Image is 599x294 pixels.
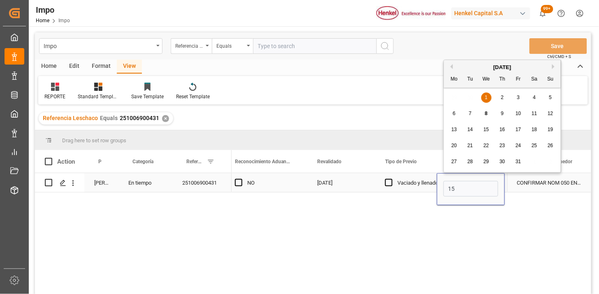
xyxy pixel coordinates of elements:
[497,157,508,167] div: Choose Thursday, October 30th, 2025
[117,60,142,74] div: View
[376,38,394,54] button: search button
[467,143,473,148] span: 21
[481,109,492,119] div: Choose Wednesday, October 8th, 2025
[465,125,476,135] div: Choose Tuesday, October 14th, 2025
[515,127,521,132] span: 17
[443,181,498,197] input: DD-MM-YYYY
[35,173,232,192] div: Press SPACE to select this row.
[465,157,476,167] div: Choose Tuesday, October 28th, 2025
[529,109,540,119] div: Choose Saturday, October 11th, 2025
[532,111,537,116] span: 11
[247,174,297,192] div: NO
[172,173,232,192] div: 251006900431
[529,74,540,85] div: Sa
[449,109,460,119] div: Choose Monday, October 6th, 2025
[176,93,210,100] div: Reset Template
[507,173,591,192] div: Press SPACE to select this row.
[529,141,540,151] div: Choose Saturday, October 25th, 2025
[529,38,587,54] button: Save
[533,95,536,100] span: 4
[507,173,591,192] div: CONFIRMAR NOM 050 EN PREVIO
[546,125,556,135] div: Choose Sunday, October 19th, 2025
[485,111,488,116] span: 8
[235,159,290,164] span: Reconocimiento Aduanero
[548,127,553,132] span: 19
[552,4,571,23] button: Help Center
[465,109,476,119] div: Choose Tuesday, October 7th, 2025
[467,159,473,164] span: 28
[532,143,537,148] span: 25
[481,125,492,135] div: Choose Wednesday, October 15th, 2025
[175,40,203,50] div: Referencia Leschaco
[549,95,552,100] span: 5
[546,74,556,85] div: Su
[120,115,159,121] span: 251006900431
[532,127,537,132] span: 18
[541,5,553,13] span: 99+
[481,141,492,151] div: Choose Wednesday, October 22nd, 2025
[529,93,540,103] div: Choose Saturday, October 4th, 2025
[36,4,70,16] div: Impo
[36,18,49,23] a: Home
[517,95,520,100] span: 3
[497,125,508,135] div: Choose Thursday, October 16th, 2025
[552,64,557,69] button: Next Month
[497,93,508,103] div: Choose Thursday, October 2nd, 2025
[499,159,505,164] span: 30
[44,93,65,100] div: REPORTE
[100,115,118,121] span: Equals
[448,64,453,69] button: Previous Month
[131,93,164,100] div: Save Template
[548,143,553,148] span: 26
[78,93,119,100] div: Standard Templates
[446,90,559,170] div: month 2025-10
[469,111,472,116] span: 7
[501,111,504,116] span: 9
[515,111,521,116] span: 10
[376,6,446,21] img: Henkel%20logo.jpg_1689854090.jpg
[43,115,98,121] span: Referencia Leschaco
[253,38,376,54] input: Type to search
[483,159,489,164] span: 29
[39,38,163,54] button: open menu
[57,158,75,165] div: Action
[451,7,530,19] div: Henkel Capital S.A
[162,115,169,122] div: ✕
[118,173,172,192] div: En tiempo
[546,109,556,119] div: Choose Sunday, October 12th, 2025
[465,141,476,151] div: Choose Tuesday, October 21st, 2025
[485,95,488,100] span: 1
[216,40,244,50] div: Equals
[499,143,505,148] span: 23
[497,141,508,151] div: Choose Thursday, October 23rd, 2025
[497,109,508,119] div: Choose Thursday, October 9th, 2025
[98,159,101,164] span: Persona responsable de seguimiento
[513,141,524,151] div: Choose Friday, October 24th, 2025
[513,74,524,85] div: Fr
[467,127,473,132] span: 14
[307,173,375,192] div: [DATE]
[186,159,204,164] span: Referencia Leschaco
[451,159,457,164] span: 27
[451,143,457,148] span: 20
[449,74,460,85] div: Mo
[465,74,476,85] div: Tu
[385,159,417,164] span: Tipo de Previo
[548,53,571,60] span: Ctrl/CMD + S
[513,93,524,103] div: Choose Friday, October 3rd, 2025
[451,127,457,132] span: 13
[212,38,253,54] button: open menu
[44,40,153,51] div: Impo
[501,95,504,100] span: 2
[444,63,561,72] div: [DATE]
[451,5,534,21] button: Henkel Capital S.A
[132,159,153,164] span: Categoría
[481,157,492,167] div: Choose Wednesday, October 29th, 2025
[63,60,86,74] div: Edit
[497,74,508,85] div: Th
[481,74,492,85] div: We
[515,159,521,164] span: 31
[317,159,341,164] span: Revalidado
[449,125,460,135] div: Choose Monday, October 13th, 2025
[534,4,552,23] button: show 100 new notifications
